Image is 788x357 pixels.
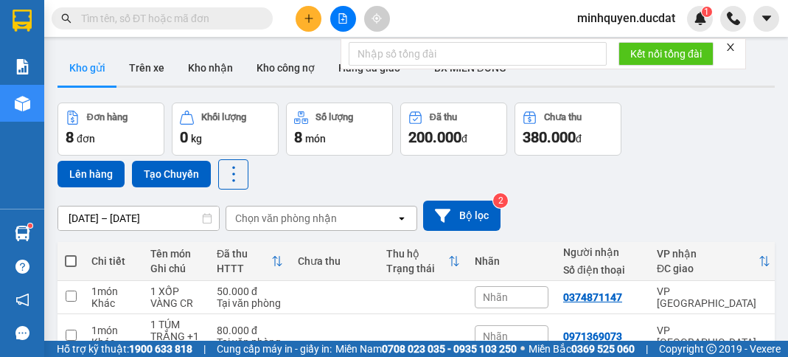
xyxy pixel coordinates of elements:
button: Bộ lọc [423,201,501,231]
div: Khác [91,336,136,348]
span: Miền Bắc [529,341,635,357]
strong: 1900 633 818 [129,343,192,355]
img: warehouse-icon [15,226,30,241]
button: Đơn hàng8đơn [57,103,164,156]
span: 380.000 [523,128,576,146]
span: minhquyen.ducdat [565,9,687,27]
div: Chưa thu [298,255,372,267]
span: ⚪️ [520,346,525,352]
span: 8 [294,128,302,146]
strong: 0369 525 060 [571,343,635,355]
button: Lên hàng [57,161,125,187]
div: Trạng thái [386,263,448,274]
button: Đã thu200.000đ [400,103,507,156]
span: caret-down [760,12,773,25]
span: Hỗ trợ kỹ thuật: [57,341,192,357]
div: VP [GEOGRAPHIC_DATA] [657,325,770,348]
sup: 2 [493,193,508,208]
img: warehouse-icon [15,96,30,111]
span: kg [191,133,202,145]
div: Đã thu [217,248,271,260]
button: Số lượng8món [286,103,393,156]
span: 8 [66,128,74,146]
button: Chưa thu380.000đ [515,103,621,156]
span: plus [304,13,314,24]
span: question-circle [15,260,29,274]
button: Kho nhận [176,50,245,86]
span: 0 [180,128,188,146]
div: HTTT [217,263,271,274]
img: solution-icon [15,59,30,74]
span: 200.000 [408,128,461,146]
span: đ [461,133,467,145]
div: Khác [91,297,136,309]
button: Hàng đã giao [327,50,412,86]
span: | [646,341,648,357]
strong: 0708 023 035 - 0935 103 250 [382,343,517,355]
div: Tại văn phòng [217,297,283,309]
span: Nhãn [483,330,508,342]
span: 1 [704,7,709,17]
span: aim [372,13,382,24]
div: Số lượng [315,112,353,122]
span: search [61,13,72,24]
div: 80.000 đ [217,325,283,336]
th: Toggle SortBy [209,242,290,281]
div: Đã thu [430,112,457,122]
div: 50.000 đ [217,285,283,297]
span: đ [576,133,582,145]
button: Trên xe [117,50,176,86]
div: Thu hộ [386,248,448,260]
div: 0971369073 [563,330,622,342]
span: đơn [77,133,95,145]
button: Kho gửi [57,50,117,86]
div: 1 TÚM TRẮNG +1 XỐP TRẮNG NHỎ CR [150,319,202,354]
input: Nhập số tổng đài [349,42,607,66]
sup: 1 [702,7,712,17]
span: món [305,133,326,145]
span: close [725,42,736,52]
input: Tìm tên, số ĐT hoặc mã đơn [81,10,255,27]
button: aim [364,6,390,32]
img: logo-vxr [13,10,32,32]
button: Khối lượng0kg [172,103,279,156]
span: Kết nối tổng đài [630,46,702,62]
div: 1 món [91,285,136,297]
div: ĐC giao [657,263,759,274]
div: Nhãn [475,255,548,267]
div: Khối lượng [201,112,246,122]
div: Tên món [150,248,202,260]
div: Chưa thu [544,112,582,122]
th: Toggle SortBy [649,242,778,281]
button: Kết nối tổng đài [618,42,714,66]
div: VP [GEOGRAPHIC_DATA] [657,285,770,309]
sup: 1 [28,223,32,228]
button: Kho công nợ [245,50,327,86]
div: Đơn hàng [87,112,128,122]
div: Người nhận [563,246,642,258]
svg: open [396,212,408,224]
div: Tại văn phòng [217,336,283,348]
div: 0374871147 [563,291,622,303]
span: | [203,341,206,357]
img: phone-icon [727,12,740,25]
button: plus [296,6,321,32]
div: VP nhận [657,248,759,260]
span: Nhãn [483,291,508,303]
div: 1 món [91,325,136,336]
span: Cung cấp máy in - giấy in: [217,341,332,357]
span: copyright [706,344,716,354]
div: Số điện thoại [563,264,642,276]
div: Ghi chú [150,263,202,274]
span: message [15,326,29,340]
span: file-add [338,13,348,24]
span: Miền Nam [335,341,517,357]
div: Chọn văn phòng nhận [235,211,337,226]
button: Tạo Chuyến [132,161,211,187]
button: file-add [330,6,356,32]
div: 1 XỐP VÀNG CR [150,285,202,309]
div: Chi tiết [91,255,136,267]
span: notification [15,293,29,307]
img: icon-new-feature [694,12,707,25]
input: Select a date range. [58,207,219,230]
